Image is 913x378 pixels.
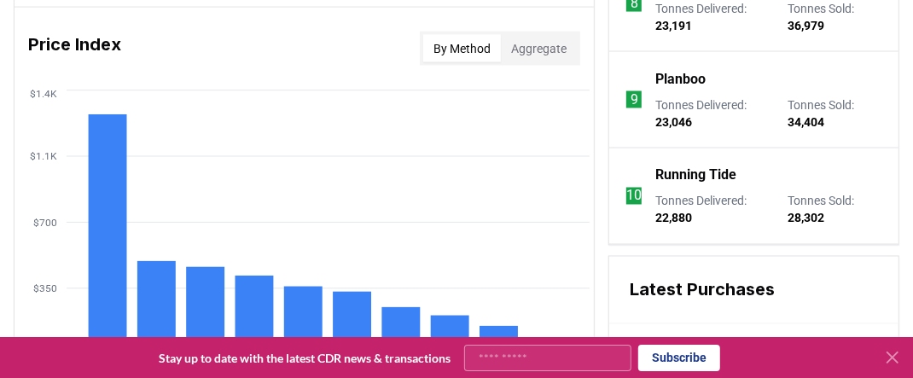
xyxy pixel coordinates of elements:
tspan: $700 [33,217,57,229]
span: 22,880 [655,212,692,225]
span: 23,191 [655,19,692,32]
span: 28,302 [788,212,824,225]
h3: Price Index [28,32,121,66]
a: Running Tide [655,166,736,186]
p: 9 [631,90,638,110]
p: Tonnes Delivered : [655,193,771,227]
p: Tonnes Sold : [788,96,881,131]
p: Tonnes Delivered : [655,96,771,131]
p: Tonnes Sold : [788,193,881,227]
tspan: $350 [33,283,57,295]
a: Planboo [655,69,706,90]
span: 34,404 [788,115,824,129]
tspan: $1.4K [30,88,57,100]
tspan: $1.1K [30,151,57,163]
button: Aggregate [501,35,577,62]
span: 23,046 [655,115,692,129]
p: 10 [626,186,642,206]
button: By Method [423,35,501,62]
h3: Latest Purchases [630,277,878,303]
span: 36,979 [788,19,824,32]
